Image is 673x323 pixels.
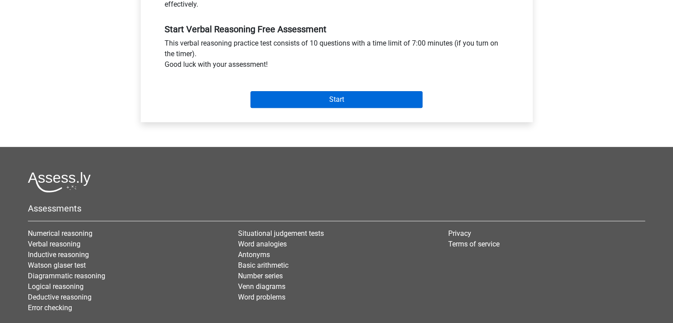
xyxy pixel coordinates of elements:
a: Error checking [28,304,72,312]
a: Number series [238,272,283,280]
a: Verbal reasoning [28,240,81,248]
a: Terms of service [448,240,500,248]
a: Watson glaser test [28,261,86,269]
a: Diagrammatic reasoning [28,272,105,280]
a: Word analogies [238,240,287,248]
a: Numerical reasoning [28,229,92,238]
a: Basic arithmetic [238,261,288,269]
a: Situational judgement tests [238,229,324,238]
div: This verbal reasoning practice test consists of 10 questions with a time limit of 7:00 minutes (i... [158,38,515,73]
h5: Assessments [28,203,645,214]
a: Deductive reasoning [28,293,92,301]
a: Privacy [448,229,471,238]
a: Logical reasoning [28,282,84,291]
h5: Start Verbal Reasoning Free Assessment [165,24,509,35]
a: Word problems [238,293,285,301]
input: Start [250,91,423,108]
a: Antonyms [238,250,270,259]
img: Assessly logo [28,172,91,192]
a: Venn diagrams [238,282,285,291]
a: Inductive reasoning [28,250,89,259]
